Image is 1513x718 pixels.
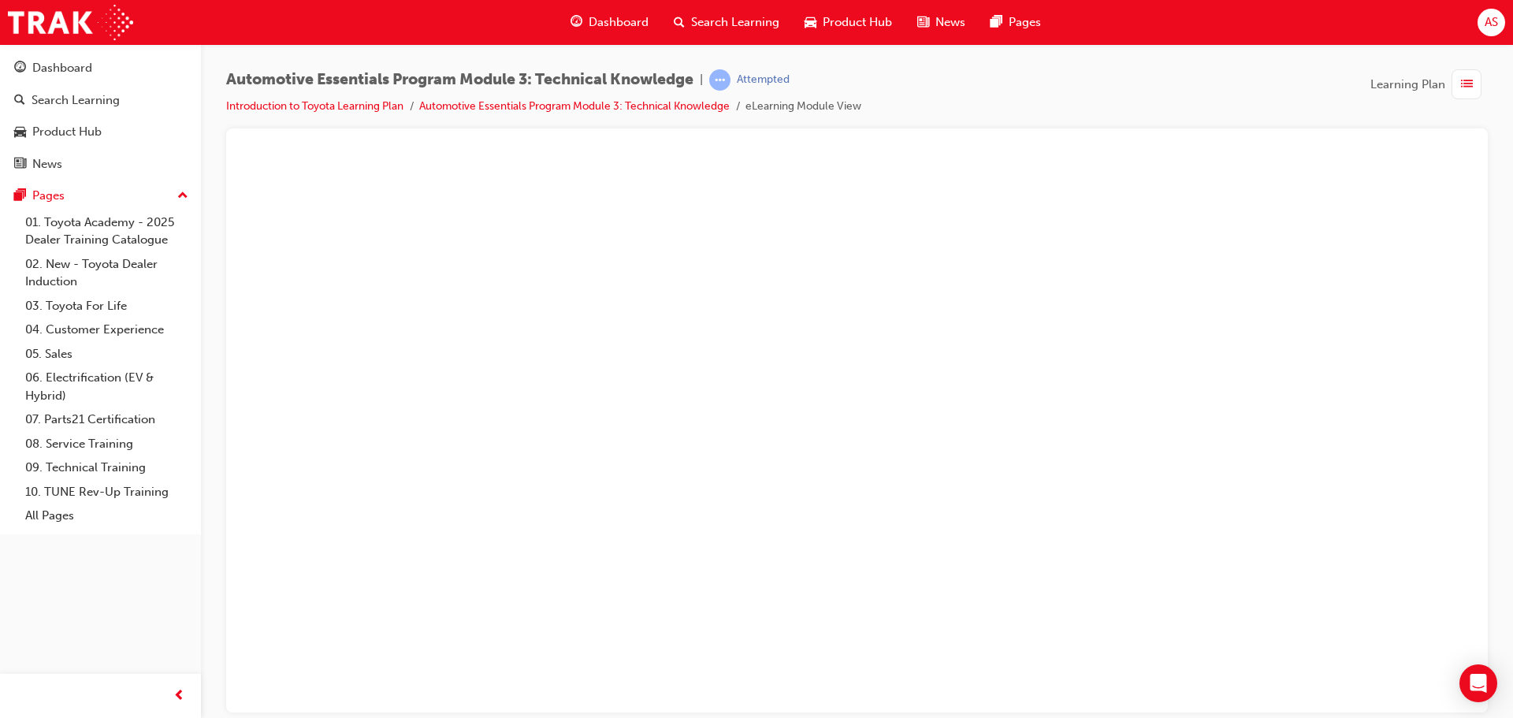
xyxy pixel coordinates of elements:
[558,6,661,39] a: guage-iconDashboard
[226,71,693,89] span: Automotive Essentials Program Module 3: Technical Knowledge
[805,13,816,32] span: car-icon
[674,13,685,32] span: search-icon
[6,181,195,210] button: Pages
[32,155,62,173] div: News
[6,50,195,181] button: DashboardSearch LearningProduct HubNews
[173,686,185,706] span: prev-icon
[32,187,65,205] div: Pages
[19,294,195,318] a: 03. Toyota For Life
[1009,13,1041,32] span: Pages
[14,94,25,108] span: search-icon
[1459,664,1497,702] div: Open Intercom Messenger
[6,150,195,179] a: News
[745,98,861,116] li: eLearning Module View
[1370,69,1488,99] button: Learning Plan
[32,59,92,77] div: Dashboard
[19,504,195,528] a: All Pages
[32,91,120,110] div: Search Learning
[14,158,26,172] span: news-icon
[917,13,929,32] span: news-icon
[419,99,730,113] a: Automotive Essentials Program Module 3: Technical Knowledge
[19,210,195,252] a: 01. Toyota Academy - 2025 Dealer Training Catalogue
[1370,76,1445,94] span: Learning Plan
[6,117,195,147] a: Product Hub
[792,6,905,39] a: car-iconProduct Hub
[19,252,195,294] a: 02. New - Toyota Dealer Induction
[589,13,649,32] span: Dashboard
[19,432,195,456] a: 08. Service Training
[978,6,1054,39] a: pages-iconPages
[226,99,403,113] a: Introduction to Toyota Learning Plan
[737,73,790,87] div: Attempted
[32,123,102,141] div: Product Hub
[6,86,195,115] a: Search Learning
[991,13,1002,32] span: pages-icon
[19,318,195,342] a: 04. Customer Experience
[1478,9,1505,36] button: AS
[14,189,26,203] span: pages-icon
[691,13,779,32] span: Search Learning
[1461,75,1473,95] span: list-icon
[19,407,195,432] a: 07. Parts21 Certification
[823,13,892,32] span: Product Hub
[19,342,195,366] a: 05. Sales
[905,6,978,39] a: news-iconNews
[700,71,703,89] span: |
[14,125,26,140] span: car-icon
[8,5,133,40] img: Trak
[6,54,195,83] a: Dashboard
[19,456,195,480] a: 09. Technical Training
[177,186,188,206] span: up-icon
[14,61,26,76] span: guage-icon
[935,13,965,32] span: News
[709,69,730,91] span: learningRecordVerb_ATTEMPT-icon
[19,480,195,504] a: 10. TUNE Rev-Up Training
[661,6,792,39] a: search-iconSearch Learning
[1485,13,1498,32] span: AS
[571,13,582,32] span: guage-icon
[19,366,195,407] a: 06. Electrification (EV & Hybrid)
